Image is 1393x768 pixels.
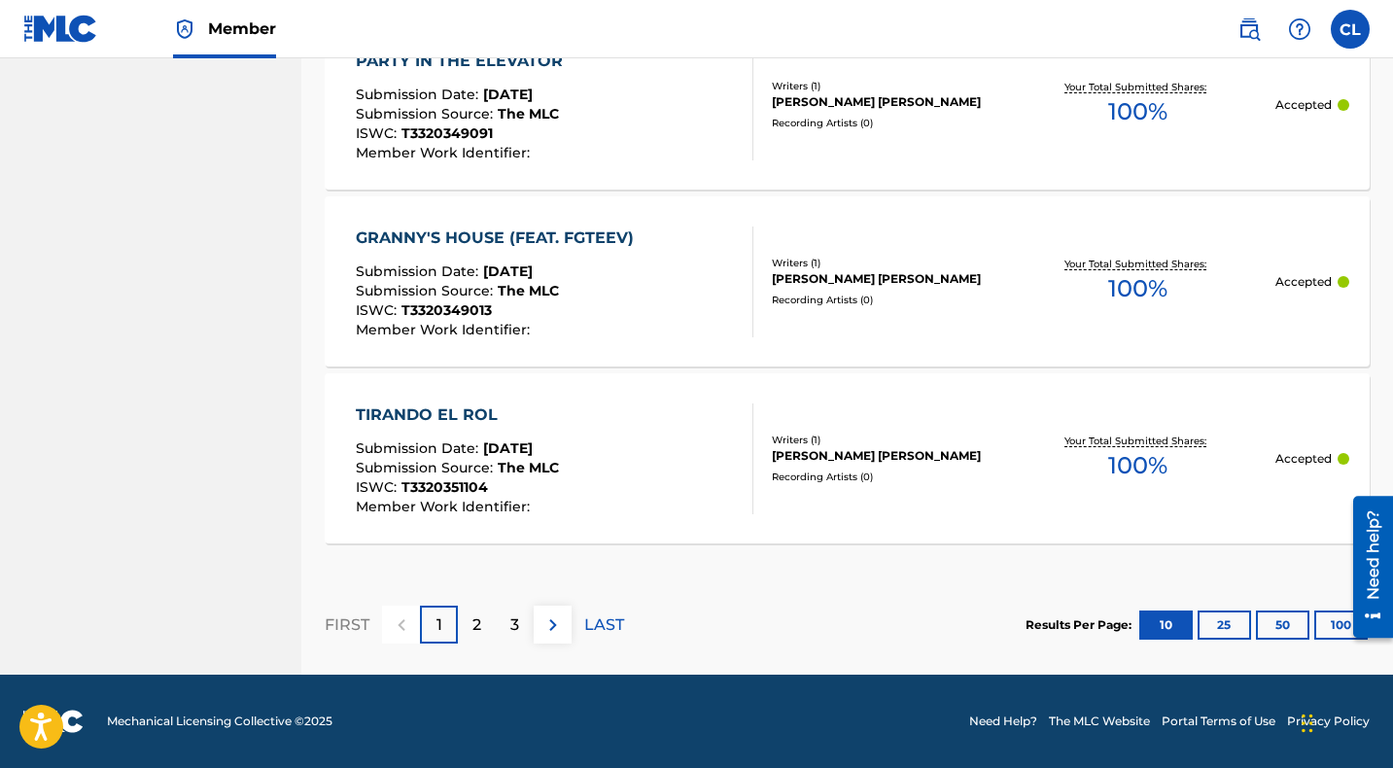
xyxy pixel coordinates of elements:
span: T3320349091 [401,124,493,142]
div: TIRANDO EL ROL [356,403,559,427]
button: 100 [1314,611,1368,640]
a: Privacy Policy [1287,713,1370,730]
img: Top Rightsholder [173,17,196,41]
div: Writers ( 1 ) [772,79,1001,93]
p: 1 [436,613,442,637]
p: FIRST [325,613,369,637]
span: Submission Source : [356,105,498,122]
img: help [1288,17,1311,41]
span: T3320351104 [401,478,488,496]
div: Help [1280,10,1319,49]
div: [PERSON_NAME] [PERSON_NAME] [772,93,1001,111]
a: TIRANDO EL ROLSubmission Date:[DATE]Submission Source:The MLCISWC:T3320351104Member Work Identifi... [325,373,1370,543]
a: The MLC Website [1049,713,1150,730]
button: 10 [1139,611,1193,640]
span: Submission Date : [356,262,483,280]
a: GRANNY'S HOUSE (FEAT. FGTEEV)Submission Date:[DATE]Submission Source:The MLCISWC:T3320349013Membe... [325,196,1370,367]
span: Member Work Identifier : [356,144,535,161]
p: Accepted [1275,450,1332,468]
span: Member Work Identifier : [356,498,535,515]
div: [PERSON_NAME] [PERSON_NAME] [772,270,1001,288]
span: 100 % [1108,448,1167,483]
span: Mechanical Licensing Collective © 2025 [107,713,332,730]
div: PARTY IN THE ELEVATOR [356,50,573,73]
img: right [541,613,565,637]
button: 50 [1256,611,1309,640]
div: Arrastrar [1302,694,1313,752]
iframe: Chat Widget [1296,675,1393,768]
div: Recording Artists ( 0 ) [772,293,1001,307]
span: Member [208,17,276,40]
div: [PERSON_NAME] [PERSON_NAME] [772,447,1001,465]
span: ISWC : [356,478,401,496]
span: The MLC [498,282,559,299]
p: LAST [584,613,624,637]
span: Submission Source : [356,282,498,299]
span: T3320349013 [401,301,492,319]
span: ISWC : [356,301,401,319]
p: 2 [472,613,481,637]
p: Accepted [1275,273,1332,291]
p: 3 [510,613,519,637]
span: [DATE] [483,262,533,280]
span: The MLC [498,105,559,122]
div: Writers ( 1 ) [772,256,1001,270]
p: Your Total Submitted Shares: [1064,434,1211,448]
span: [DATE] [483,439,533,457]
div: Recording Artists ( 0 ) [772,116,1001,130]
span: [DATE] [483,86,533,103]
span: 100 % [1108,271,1167,306]
span: Submission Date : [356,86,483,103]
p: Results Per Page: [1026,616,1136,634]
span: ISWC : [356,124,401,142]
p: Your Total Submitted Shares: [1064,80,1211,94]
p: Your Total Submitted Shares: [1064,257,1211,271]
div: Writers ( 1 ) [772,433,1001,447]
iframe: Resource Center [1339,489,1393,646]
img: logo [23,710,84,733]
span: 100 % [1108,94,1167,129]
div: Widget de chat [1296,675,1393,768]
span: Submission Date : [356,439,483,457]
span: The MLC [498,459,559,476]
a: Need Help? [969,713,1037,730]
div: Recording Artists ( 0 ) [772,470,1001,484]
img: search [1237,17,1261,41]
a: Public Search [1230,10,1269,49]
div: User Menu [1331,10,1370,49]
a: Portal Terms of Use [1162,713,1275,730]
button: 25 [1198,611,1251,640]
img: MLC Logo [23,15,98,43]
p: Accepted [1275,96,1332,114]
span: Member Work Identifier : [356,321,535,338]
a: PARTY IN THE ELEVATORSubmission Date:[DATE]Submission Source:The MLCISWC:T3320349091Member Work I... [325,19,1370,190]
span: Submission Source : [356,459,498,476]
div: GRANNY'S HOUSE (FEAT. FGTEEV) [356,227,644,250]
